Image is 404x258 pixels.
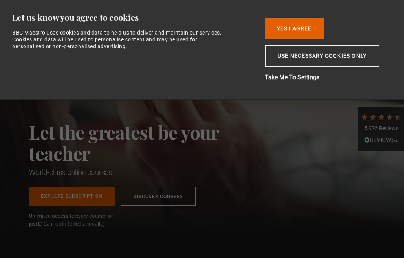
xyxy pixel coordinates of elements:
[38,221,47,227] span: £10
[12,12,253,23] div: Let us know you agree to cookies
[360,113,402,121] div: 4.7 Stars
[29,187,115,206] a: Explore Subscription
[121,187,196,206] a: Discover Courses
[12,29,229,50] div: BBC Maestro uses cookies and data to help us to deliver and maintain our services. Cookies and da...
[29,212,131,228] span: Unlimited access to every course for just a month (billed annually)
[29,167,253,178] h1: World-class online courses
[265,73,386,82] button: Take Me To Settings
[29,121,253,164] h2: Let the greatest be your teacher
[265,18,324,39] button: Yes I Agree
[358,107,404,151] div: 5,975 ReviewsRead All Reviews
[360,125,402,132] div: 5,975 Reviews
[265,45,379,67] button: Use necessary cookies only
[364,137,398,142] img: REVIEWS.io
[360,136,402,145] div: Read All Reviews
